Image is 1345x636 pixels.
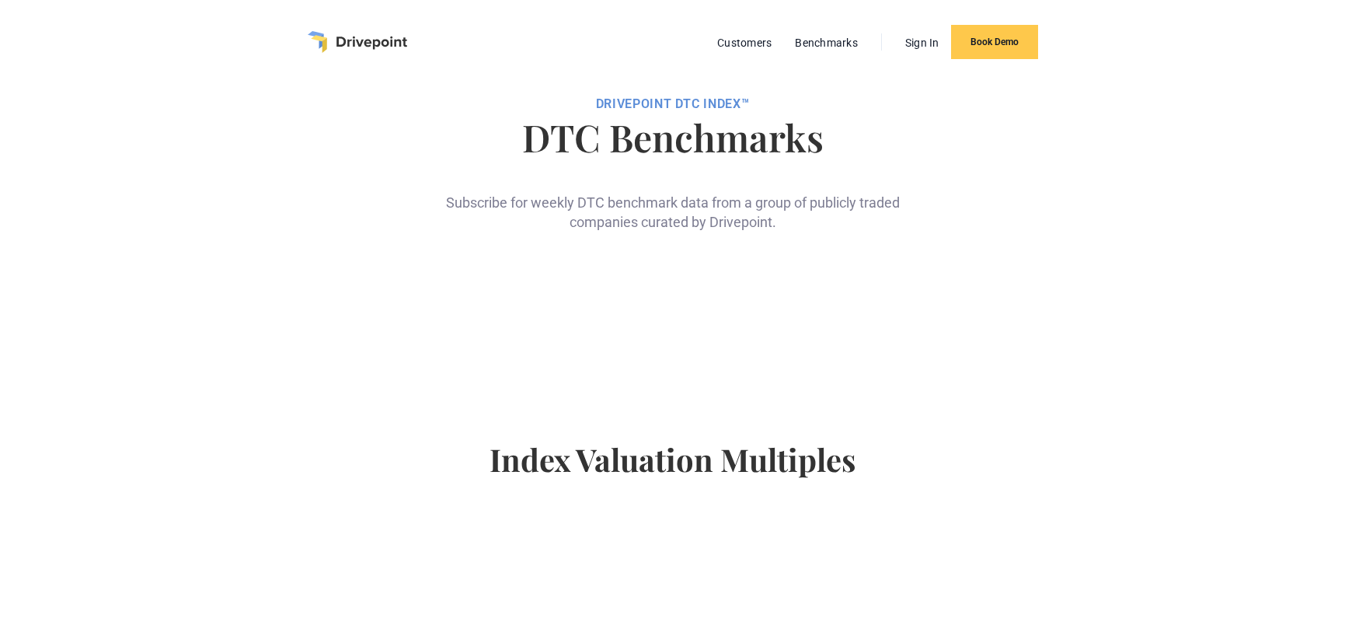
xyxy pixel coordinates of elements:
iframe: Form 0 [464,257,881,379]
h4: Index Valuation Multiples [287,441,1058,503]
h1: DTC Benchmarks [287,118,1058,156]
a: Book Demo [951,25,1038,59]
div: DRIVEPOiNT DTC Index™ [287,96,1058,112]
a: Sign In [897,33,947,53]
a: Benchmarks [787,33,866,53]
a: Customers [709,33,779,53]
div: Subscribe for weekly DTC benchmark data from a group of publicly traded companies curated by Driv... [440,168,906,232]
a: home [308,31,407,53]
